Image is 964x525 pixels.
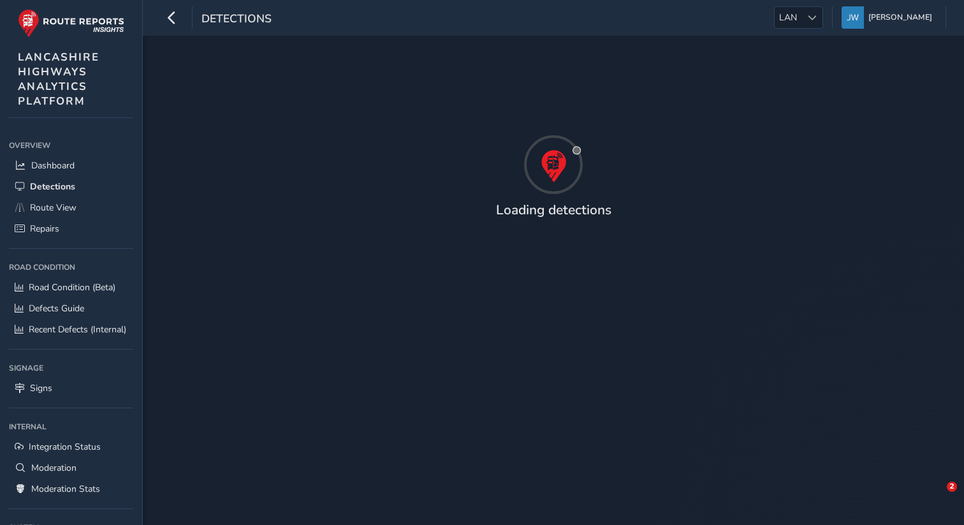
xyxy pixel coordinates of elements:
[842,6,864,29] img: diamond-layout
[29,281,115,293] span: Road Condition (Beta)
[9,417,133,436] div: Internal
[842,6,937,29] button: [PERSON_NAME]
[9,197,133,218] a: Route View
[29,441,101,453] span: Integration Status
[31,483,100,495] span: Moderation Stats
[9,378,133,399] a: Signs
[18,50,99,108] span: LANCASHIRE HIGHWAYS ANALYTICS PLATFORM
[9,218,133,239] a: Repairs
[921,482,951,512] iframe: Intercom live chat
[9,359,133,378] div: Signage
[9,155,133,176] a: Dashboard
[9,136,133,155] div: Overview
[9,258,133,277] div: Road Condition
[201,11,272,29] span: Detections
[9,478,133,499] a: Moderation Stats
[30,223,59,235] span: Repairs
[18,9,124,38] img: rr logo
[9,436,133,457] a: Integration Status
[947,482,957,492] span: 2
[30,382,52,394] span: Signs
[31,159,75,172] span: Dashboard
[29,323,126,336] span: Recent Defects (Internal)
[9,298,133,319] a: Defects Guide
[31,462,77,474] span: Moderation
[9,277,133,298] a: Road Condition (Beta)
[775,7,801,28] span: LAN
[30,202,77,214] span: Route View
[9,176,133,197] a: Detections
[9,319,133,340] a: Recent Defects (Internal)
[29,302,84,314] span: Defects Guide
[30,181,75,193] span: Detections
[496,202,611,218] h4: Loading detections
[868,6,932,29] span: [PERSON_NAME]
[9,457,133,478] a: Moderation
